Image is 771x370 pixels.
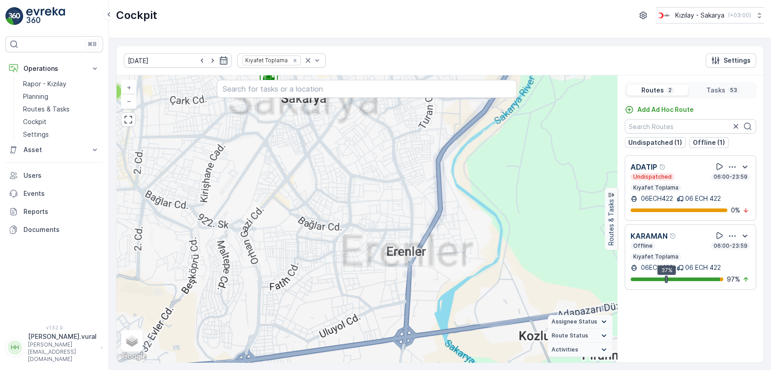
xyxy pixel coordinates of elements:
p: Undispatched (1) [628,138,682,147]
img: logo [5,7,23,25]
div: Help Tooltip Icon [669,232,677,240]
p: Tasks [706,86,725,95]
img: k%C4%B1z%C4%B1lay_DTAvauz.png [656,10,672,20]
button: HH[PERSON_NAME].vural[PERSON_NAME][EMAIL_ADDRESS][DOMAIN_NAME] [5,332,103,363]
p: Undispatched [632,173,673,180]
p: 06 ECH 422 [685,194,721,203]
button: Operations [5,60,103,78]
p: 06ECH422 [639,194,673,203]
span: + [127,83,131,91]
button: Kızılay - Sakarya(+03:00) [656,7,764,23]
div: 37% [657,265,676,275]
p: 06 ECH 422 [685,263,721,272]
p: 06:00-23:59 [713,242,748,250]
p: ADATIP [631,162,657,172]
p: Rapor - Kızılay [23,79,66,88]
p: Routes & Tasks [23,105,70,114]
p: Events [23,189,99,198]
p: Documents [23,225,99,234]
p: ( +03:00 ) [728,12,751,19]
p: Settings [23,130,49,139]
p: 97 % [727,275,740,284]
button: Undispatched (1) [625,137,686,148]
button: Offline (1) [689,137,729,148]
div: HH [8,340,22,355]
p: Settings [724,56,751,65]
a: Open this area in Google Maps (opens a new window) [119,351,149,362]
p: 06:00-23:59 [713,173,748,180]
span: v 1.52.0 [5,325,103,330]
img: logo_light-DOdMpM7g.png [26,7,65,25]
input: Search for tasks or a location [217,80,517,98]
p: Offline (1) [693,138,725,147]
summary: Route Status [548,329,612,343]
p: Reports [23,207,99,216]
a: Events [5,185,103,203]
a: Users [5,166,103,185]
p: KARAMAN [631,231,668,241]
a: Rapor - Kızılay [19,78,103,90]
summary: Activities [548,343,612,357]
p: Kıyafet Toplama [632,184,679,191]
p: 0 % [731,206,740,215]
p: 2 [668,87,673,94]
p: [PERSON_NAME][EMAIL_ADDRESS][DOMAIN_NAME] [28,341,97,363]
p: Routes [641,86,664,95]
span: Route Status [551,332,588,339]
p: Cockpit [23,117,47,126]
input: dd/mm/yyyy [124,53,232,68]
span: Assignee Status [551,318,597,325]
input: Search Routes [625,119,756,134]
p: 06ECH422 [639,263,673,272]
p: Cockpit [116,8,157,23]
a: Routes & Tasks [19,103,103,116]
span: Activities [551,346,578,353]
span: − [127,97,131,105]
a: Add Ad Hoc Route [625,105,694,114]
p: Add Ad Hoc Route [637,105,694,114]
div: Help Tooltip Icon [659,163,666,171]
p: Planning [23,92,48,101]
p: ⌘B [88,41,97,48]
a: Cockpit [19,116,103,128]
a: Zoom In [122,81,136,94]
p: Asset [23,145,85,154]
a: Documents [5,221,103,239]
a: Reports [5,203,103,221]
p: Operations [23,64,85,73]
p: Offline [632,242,654,250]
p: Routes & Tasks [607,199,616,246]
a: Zoom Out [122,94,136,108]
summary: Assignee Status [548,315,612,329]
p: [PERSON_NAME].vural [28,332,97,341]
p: 53 [729,87,738,94]
img: Google [119,351,149,362]
div: Remove Kıyafet Toplama [290,57,300,64]
a: Settings [19,128,103,141]
a: Planning [19,90,103,103]
a: Layers [122,331,142,351]
p: Users [23,171,99,180]
button: Asset [5,141,103,159]
div: Kıyafet Toplama [243,56,289,65]
p: Kıyafet Toplama [632,253,679,260]
button: Settings [706,53,756,68]
p: Kızılay - Sakarya [675,11,724,20]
